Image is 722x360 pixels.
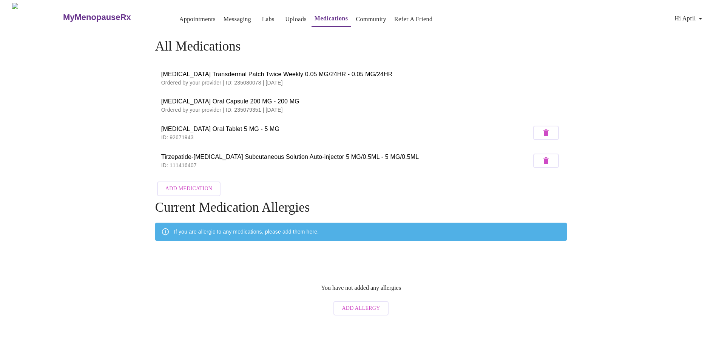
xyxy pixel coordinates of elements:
[63,12,131,22] h3: MyMenopauseRx
[285,14,307,25] a: Uploads
[161,125,531,134] span: [MEDICAL_DATA] Oral Tablet 5 MG - 5 MG
[353,12,389,27] button: Community
[356,14,386,25] a: Community
[333,301,388,316] button: Add Allergy
[262,14,275,25] a: Labs
[155,39,567,54] h4: All Medications
[155,200,567,215] h4: Current Medication Allergies
[161,162,531,169] p: ID: 111416407
[161,70,561,79] span: [MEDICAL_DATA] Transdermal Patch Twice Weekly 0.05 MG/24HR - 0.05 MG/24HR
[161,79,561,86] p: Ordered by your provider | ID: 235080078 | [DATE]
[161,152,531,162] span: Tirzepatide-[MEDICAL_DATA] Subcutaneous Solution Auto-injector 5 MG/0.5ML - 5 MG/0.5ML
[394,14,433,25] a: Refer a Friend
[165,184,212,194] span: Add Medication
[221,12,254,27] button: Messaging
[62,4,161,31] a: MyMenopauseRx
[315,13,348,24] a: Medications
[12,3,62,31] img: MyMenopauseRx Logo
[161,97,561,106] span: [MEDICAL_DATA] Oral Capsule 200 MG - 200 MG
[256,12,280,27] button: Labs
[391,12,436,27] button: Refer a Friend
[176,12,219,27] button: Appointments
[224,14,251,25] a: Messaging
[179,14,216,25] a: Appointments
[321,285,401,291] p: You have not added any allergies
[674,13,705,24] span: Hi April
[157,182,221,196] button: Add Medication
[342,304,380,313] span: Add Allergy
[174,225,319,238] div: If you are allergic to any medications, please add them here.
[671,11,708,26] button: Hi April
[282,12,310,27] button: Uploads
[312,11,351,27] button: Medications
[161,106,561,114] p: Ordered by your provider | ID: 235079351 | [DATE]
[161,134,531,141] p: ID: 92671943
